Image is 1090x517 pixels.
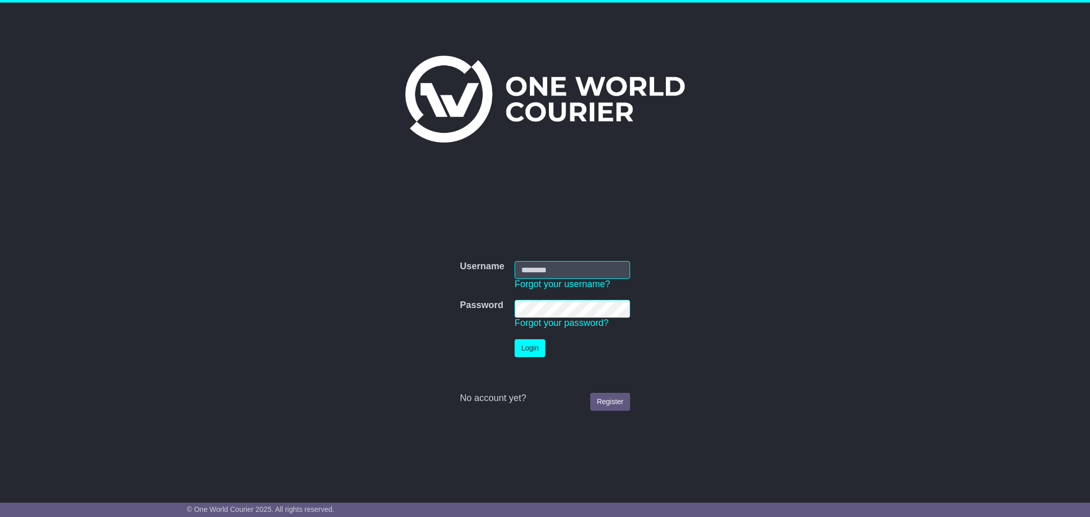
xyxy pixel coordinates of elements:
[460,393,630,404] div: No account yet?
[590,393,630,411] a: Register
[460,300,503,311] label: Password
[515,339,545,357] button: Login
[515,318,609,328] a: Forgot your password?
[460,261,504,272] label: Username
[187,505,335,513] span: © One World Courier 2025. All rights reserved.
[405,56,684,143] img: One World
[515,279,610,289] a: Forgot your username?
